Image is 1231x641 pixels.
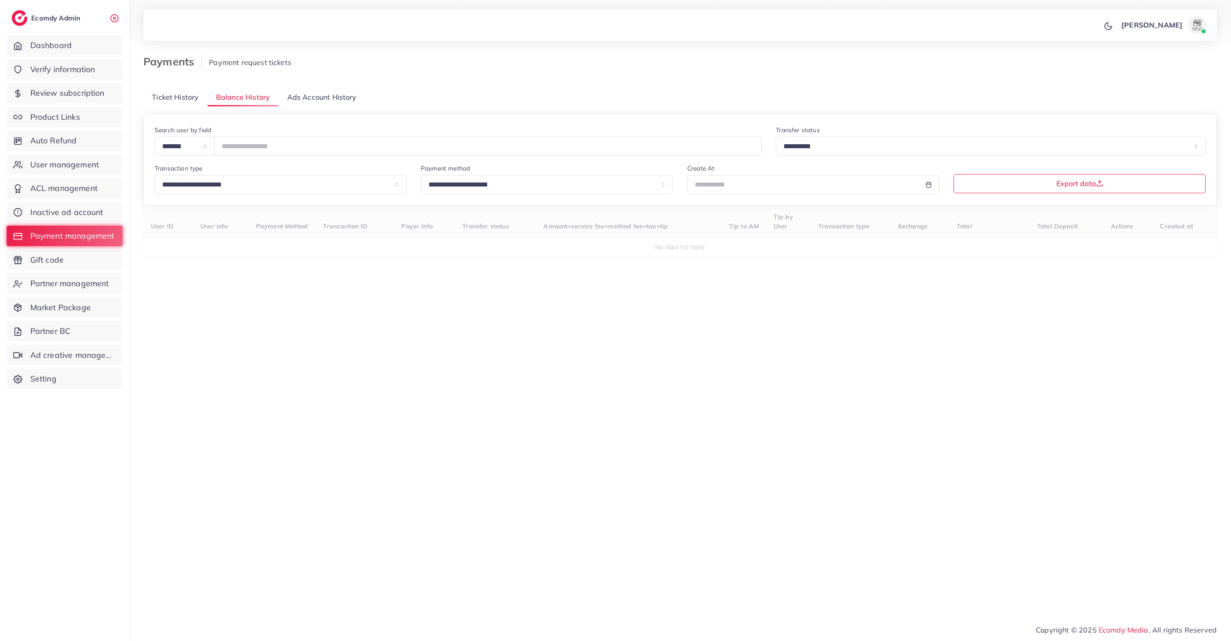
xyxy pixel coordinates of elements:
span: Inactive ad account [30,207,103,218]
img: logo [12,10,28,26]
a: Market Package [7,297,122,318]
span: Product Links [30,111,80,123]
label: Create At [687,164,714,173]
span: Ads Account History [287,92,357,102]
span: Copyright © 2025 [1036,625,1217,635]
span: ACL management [30,183,98,194]
a: Ecomdy Media [1099,625,1149,634]
span: Review subscription [30,87,105,99]
label: Transaction type [155,164,203,173]
a: Review subscription [7,83,122,103]
p: [PERSON_NAME] [1121,20,1182,30]
span: Ticket History [152,92,199,102]
h3: Payments [143,55,202,68]
a: ACL management [7,178,122,199]
span: Partner management [30,278,109,289]
span: Payment request tickets [209,58,291,67]
span: Auto Refund [30,135,77,146]
a: User management [7,154,122,175]
a: Gift code [7,250,122,270]
span: Setting [30,373,57,385]
span: User management [30,159,99,170]
a: logoEcomdy Admin [12,10,82,26]
span: Gift code [30,254,64,266]
a: Product Links [7,107,122,127]
a: Payment management [7,226,122,246]
label: Search user by field [155,126,211,134]
label: Transfer status [776,126,819,134]
h2: Ecomdy Admin [31,14,82,22]
button: Export data [954,174,1206,193]
a: Setting [7,369,122,389]
span: Balance History [216,92,270,102]
span: Partner BC [30,325,71,337]
span: Payment management [30,230,114,242]
span: Verify information [30,64,95,75]
span: , All rights Reserved [1149,625,1217,635]
img: avatar [1188,16,1206,34]
span: Ad creative management [30,349,116,361]
a: Dashboard [7,35,122,56]
a: Partner BC [7,321,122,341]
span: Export data [1056,180,1103,187]
a: Inactive ad account [7,202,122,223]
span: Dashboard [30,40,72,51]
a: Verify information [7,59,122,80]
a: Ad creative management [7,345,122,365]
a: Auto Refund [7,130,122,151]
label: Payment method [421,164,470,173]
a: [PERSON_NAME]avatar [1117,16,1210,34]
a: Partner management [7,273,122,294]
span: Market Package [30,302,91,313]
